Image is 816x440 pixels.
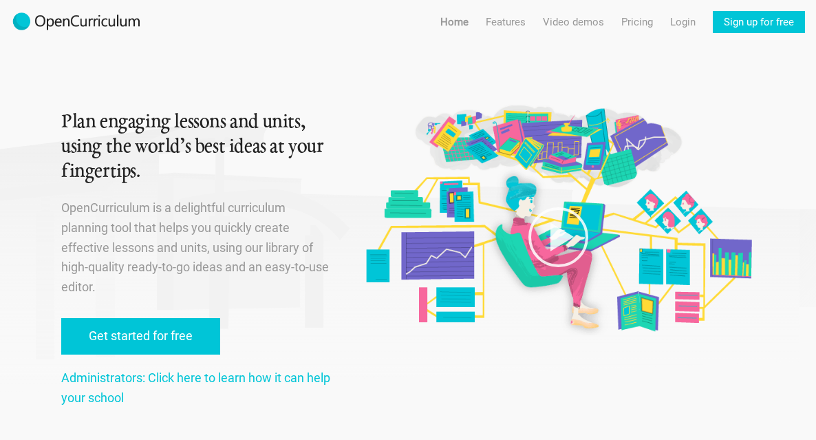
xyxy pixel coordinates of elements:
[61,198,334,297] p: OpenCurriculum is a delightful curriculum planning tool that helps you quickly create effective l...
[713,11,805,33] a: Sign up for free
[61,318,220,355] a: Get started for free
[543,11,604,33] a: Video demos
[440,11,469,33] a: Home
[61,370,330,405] a: Administrators: Click here to learn how it can help your school
[11,11,142,33] img: 2017-logo-m.png
[670,11,696,33] a: Login
[61,110,334,185] h1: Plan engaging lessons and units, using the world’s best ideas at your fingertips.
[621,11,653,33] a: Pricing
[486,11,526,33] a: Features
